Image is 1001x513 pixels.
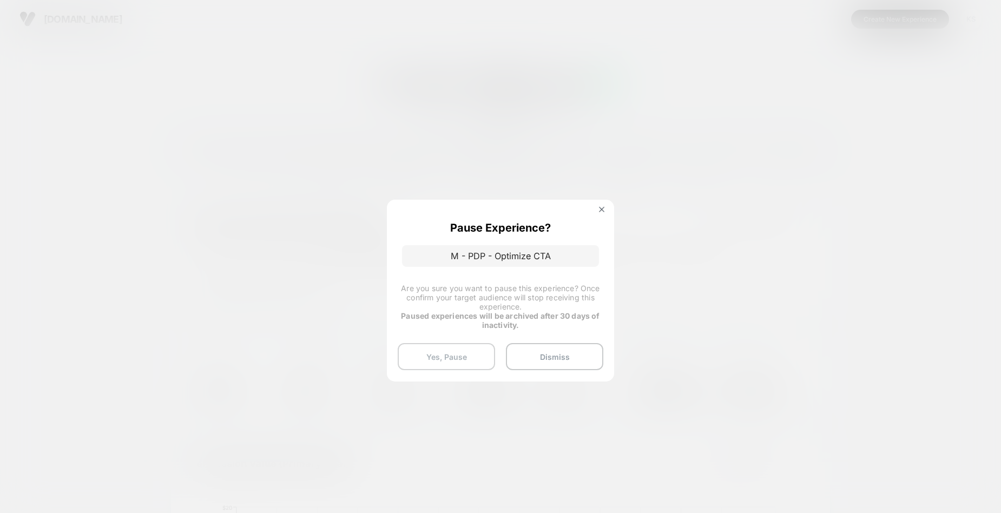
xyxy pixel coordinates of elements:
[402,245,599,267] p: M - PDP - Optimize CTA
[401,284,600,311] span: Are you sure you want to pause this experience? Once confirm your target audience will stop recei...
[401,311,600,330] strong: Paused experiences will be archived after 30 days of inactivity.
[398,343,495,370] button: Yes, Pause
[450,221,551,234] p: Pause Experience?
[506,343,603,370] button: Dismiss
[599,207,604,212] img: close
